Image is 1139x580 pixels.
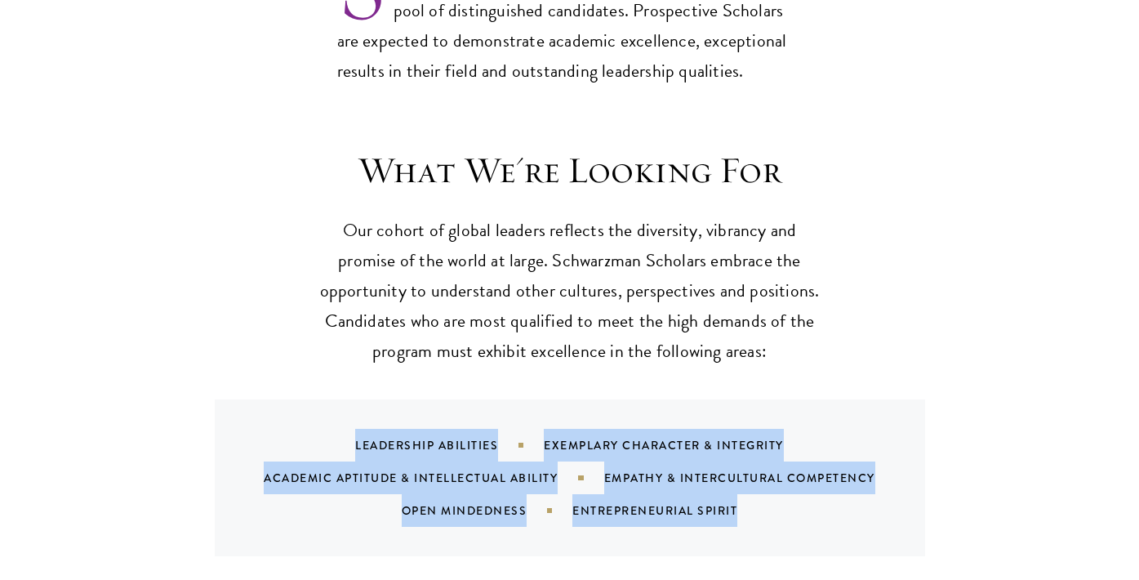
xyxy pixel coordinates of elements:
div: Entrepreneurial Spirit [572,502,778,519]
div: Leadership Abilities [355,437,544,453]
div: Empathy & Intercultural Competency [604,470,916,486]
h3: What We're Looking For [317,148,823,194]
div: Exemplary Character & Integrity [544,437,825,453]
div: Academic Aptitude & Intellectual Ability [264,470,603,486]
p: Our cohort of global leaders reflects the diversity, vibrancy and promise of the world at large. ... [317,216,823,367]
div: Open Mindedness [402,502,573,519]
